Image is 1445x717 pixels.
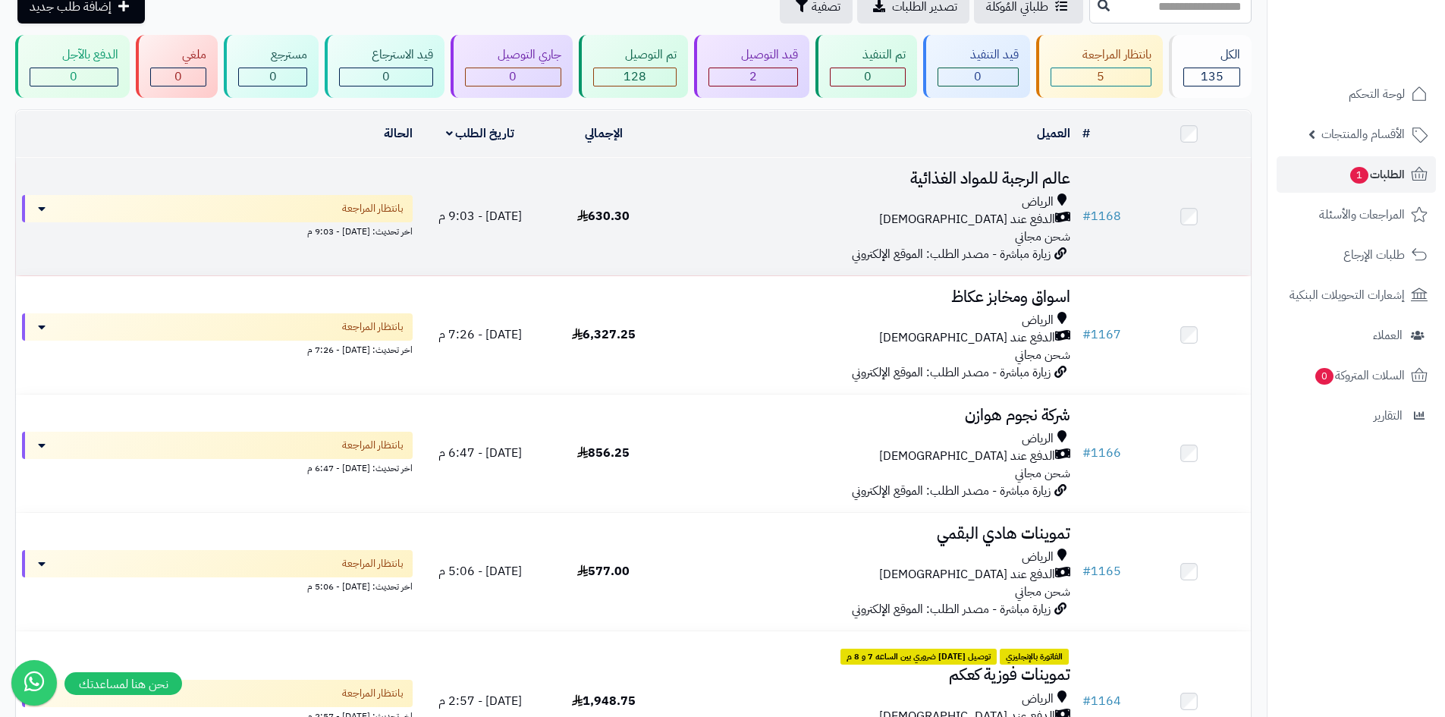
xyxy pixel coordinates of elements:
span: شحن مجاني [1015,464,1070,483]
span: الرياض [1022,690,1054,708]
span: الرياض [1022,193,1054,211]
a: ملغي 0 [133,35,221,98]
span: 0 [974,68,982,86]
a: # [1082,124,1090,143]
span: # [1082,207,1091,225]
span: بانتظار المراجعة [342,686,404,701]
span: زيارة مباشرة - مصدر الطلب: الموقع الإلكتروني [852,363,1051,382]
span: شحن مجاني [1015,346,1070,364]
span: الفاتورة بالإنجليزي [1000,649,1069,665]
div: الدفع بالآجل [30,46,118,64]
a: العميل [1037,124,1070,143]
div: اخر تحديث: [DATE] - 7:26 م [22,341,413,357]
span: 0 [382,68,390,86]
div: 0 [938,68,1018,86]
span: # [1082,444,1091,462]
span: زيارة مباشرة - مصدر الطلب: الموقع الإلكتروني [852,245,1051,263]
a: قيد التوصيل 2 [691,35,812,98]
span: بانتظار المراجعة [342,319,404,335]
h3: اسواق ومخابز عكاظ [671,288,1070,306]
span: [DATE] - 7:26 م [438,325,522,344]
span: الرياض [1022,312,1054,329]
a: بانتظار المراجعة 5 [1033,35,1167,98]
span: إشعارات التحويلات البنكية [1290,285,1405,306]
span: 0 [174,68,182,86]
span: # [1082,325,1091,344]
a: طلبات الإرجاع [1277,237,1436,273]
a: التقارير [1277,398,1436,434]
div: مسترجع [238,46,307,64]
a: الحالة [384,124,413,143]
a: السلات المتروكة0 [1277,357,1436,394]
span: الدفع عند [DEMOGRAPHIC_DATA] [879,448,1055,465]
span: [DATE] - 5:06 م [438,562,522,580]
div: 2 [709,68,797,86]
div: جاري التوصيل [465,46,561,64]
span: بانتظار المراجعة [342,556,404,571]
span: 856.25 [577,444,630,462]
span: 0 [70,68,77,86]
a: العملاء [1277,317,1436,354]
span: بانتظار المراجعة [342,438,404,453]
span: زيارة مباشرة - مصدر الطلب: الموقع الإلكتروني [852,600,1051,618]
span: المراجعات والأسئلة [1319,204,1405,225]
div: 0 [831,68,905,86]
span: توصيل [DATE] ضروري بين الساعه 7 و 8 م [840,649,997,665]
div: اخر تحديث: [DATE] - 5:06 م [22,577,413,593]
span: الدفع عند [DEMOGRAPHIC_DATA] [879,211,1055,228]
a: المراجعات والأسئلة [1277,197,1436,233]
div: اخر تحديث: [DATE] - 9:03 م [22,222,413,238]
span: التقارير [1374,405,1403,426]
span: الدفع عند [DEMOGRAPHIC_DATA] [879,566,1055,583]
a: تاريخ الطلب [446,124,515,143]
div: 0 [151,68,206,86]
span: الرياض [1022,430,1054,448]
span: 5 [1097,68,1104,86]
span: زيارة مباشرة - مصدر الطلب: الموقع الإلكتروني [852,482,1051,500]
a: قيد الاسترجاع 0 [322,35,448,98]
span: 1 [1350,167,1368,184]
a: جاري التوصيل 0 [448,35,576,98]
span: الرياض [1022,549,1054,566]
span: # [1082,562,1091,580]
div: 0 [466,68,561,86]
div: 5 [1051,68,1151,86]
span: الطلبات [1349,164,1405,185]
div: ملغي [150,46,207,64]
a: مسترجع 0 [221,35,322,98]
div: تم التوصيل [593,46,677,64]
div: 128 [594,68,677,86]
h3: تموينات فوزية كعكم [671,666,1070,684]
a: تم التوصيل 128 [576,35,692,98]
span: بانتظار المراجعة [342,201,404,216]
a: #1164 [1082,692,1121,710]
a: الإجمالي [585,124,623,143]
h3: تموينات هادي البقمي [671,525,1070,542]
span: 128 [624,68,646,86]
a: الطلبات1 [1277,156,1436,193]
h3: شركة نجوم هوازن [671,407,1070,424]
a: الدفع بالآجل 0 [12,35,133,98]
span: 135 [1201,68,1224,86]
span: 0 [269,68,277,86]
span: [DATE] - 2:57 م [438,692,522,710]
div: 0 [239,68,306,86]
a: #1165 [1082,562,1121,580]
span: طلبات الإرجاع [1343,244,1405,266]
span: شحن مجاني [1015,583,1070,601]
span: السلات المتروكة [1314,365,1405,386]
div: 0 [30,68,118,86]
a: تم التنفيذ 0 [812,35,920,98]
span: 1,948.75 [572,692,636,710]
div: قيد الاسترجاع [339,46,433,64]
a: #1166 [1082,444,1121,462]
a: #1167 [1082,325,1121,344]
span: # [1082,692,1091,710]
span: 630.30 [577,207,630,225]
span: 6,327.25 [572,325,636,344]
div: بانتظار المراجعة [1051,46,1152,64]
div: الكل [1183,46,1240,64]
span: 0 [1315,368,1333,385]
div: اخر تحديث: [DATE] - 6:47 م [22,459,413,475]
div: قيد التوصيل [708,46,798,64]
